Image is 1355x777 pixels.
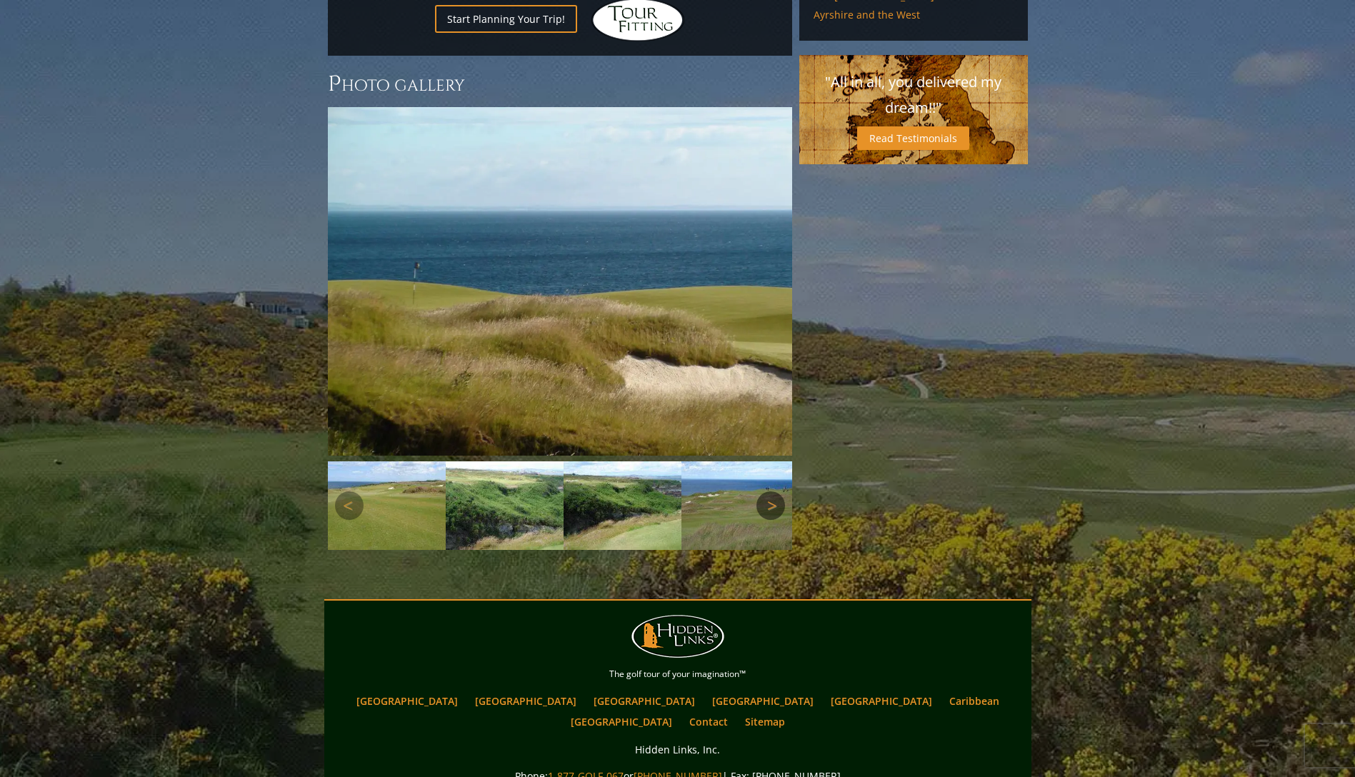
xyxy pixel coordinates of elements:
[564,711,679,732] a: [GEOGRAPHIC_DATA]
[586,691,702,711] a: [GEOGRAPHIC_DATA]
[328,666,1028,682] p: The golf tour of your imagination™
[435,5,577,33] a: Start Planning Your Trip!
[328,741,1028,758] p: Hidden Links, Inc.
[814,9,1014,21] a: Ayrshire and the West
[824,691,939,711] a: [GEOGRAPHIC_DATA]
[328,70,792,99] h3: Photo Gallery
[468,691,584,711] a: [GEOGRAPHIC_DATA]
[738,711,792,732] a: Sitemap
[349,691,465,711] a: [GEOGRAPHIC_DATA]
[814,69,1014,121] p: "All in all, you delivered my dream!!"
[705,691,821,711] a: [GEOGRAPHIC_DATA]
[756,491,785,520] a: Next
[335,491,364,520] a: Previous
[857,126,969,150] a: Read Testimonials
[942,691,1006,711] a: Caribbean
[682,711,735,732] a: Contact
